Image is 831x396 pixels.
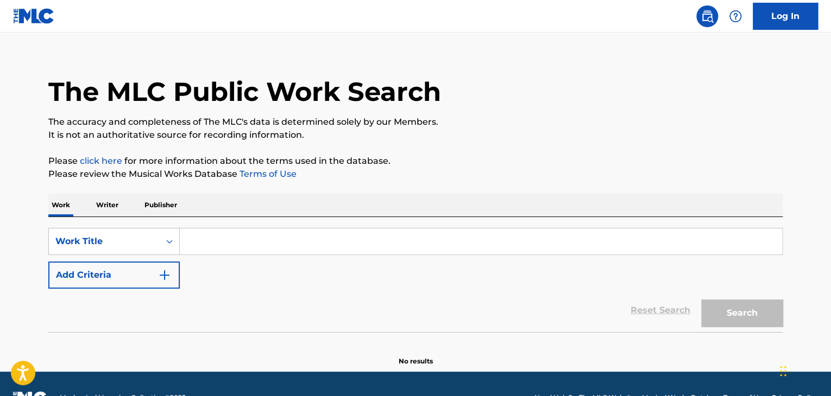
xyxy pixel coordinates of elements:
[93,194,122,216] p: Writer
[48,228,783,332] form: Search Form
[780,355,786,387] div: Drag
[13,8,55,24] img: MLC Logo
[158,269,171,282] img: 9d2ae6d4665cec9f34b9.svg
[701,10,714,23] img: search
[48,75,441,108] h1: The MLC Public Work Search
[725,5,746,27] div: Help
[696,5,718,27] a: Public Search
[80,156,122,166] a: click here
[48,261,180,289] button: Add Criteria
[237,169,297,179] a: Terms of Use
[729,10,742,23] img: help
[399,343,433,366] p: No results
[48,194,73,216] p: Work
[777,344,831,396] iframe: Chat Widget
[753,3,818,30] a: Log In
[55,235,153,248] div: Work Title
[48,116,783,129] p: The accuracy and completeness of The MLC's data is determined solely by our Members.
[48,168,783,181] p: Please review the Musical Works Database
[141,194,180,216] p: Publisher
[48,155,783,168] p: Please for more information about the terms used in the database.
[48,129,783,142] p: It is not an authoritative source for recording information.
